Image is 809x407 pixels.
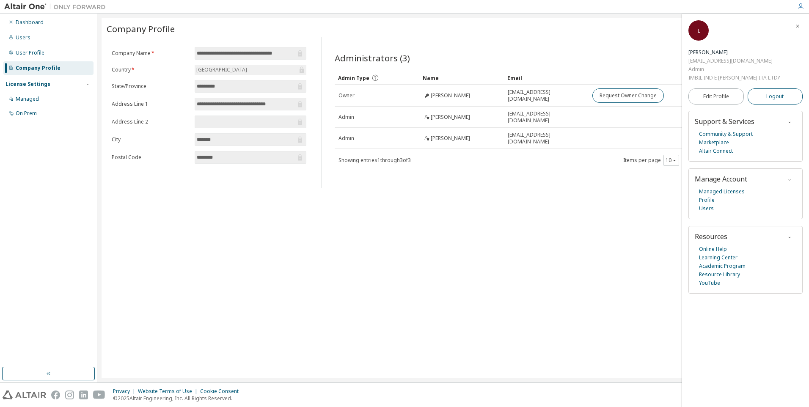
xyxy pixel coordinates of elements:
a: YouTube [699,279,720,287]
div: User Profile [16,49,44,56]
span: [EMAIL_ADDRESS][DOMAIN_NAME] [508,110,585,124]
button: Request Owner Change [592,88,664,103]
span: Admin [338,135,354,142]
img: Altair One [4,3,110,11]
a: Managed Licenses [699,187,745,196]
img: facebook.svg [51,390,60,399]
div: Luciano Freitas [688,48,780,57]
label: Address Line 1 [112,101,190,107]
div: Users [16,34,30,41]
span: [EMAIL_ADDRESS][DOMAIN_NAME] [508,132,585,145]
span: [PERSON_NAME] [431,114,470,121]
div: Company Profile [16,65,61,71]
img: linkedin.svg [79,390,88,399]
span: Company Profile [107,23,175,35]
span: Admin Type [338,74,369,82]
span: Showing entries 1 through 3 of 3 [338,157,411,164]
label: Address Line 2 [112,118,190,125]
label: Postal Code [112,154,190,161]
span: Owner [338,92,355,99]
a: Marketplace [699,138,729,147]
div: Website Terms of Use [138,388,200,395]
div: On Prem [16,110,37,117]
img: altair_logo.svg [3,390,46,399]
span: [EMAIL_ADDRESS][DOMAIN_NAME] [508,89,585,102]
div: [GEOGRAPHIC_DATA] [195,65,306,75]
img: instagram.svg [65,390,74,399]
div: Cookie Consent [200,388,244,395]
button: 10 [666,157,677,164]
span: Items per page [623,155,679,166]
label: Company Name [112,50,190,57]
a: Altair Connect [699,147,733,155]
a: Edit Profile [688,88,744,104]
div: Admin [688,65,780,74]
a: Profile [699,196,715,204]
img: youtube.svg [93,390,105,399]
div: Email [507,71,585,85]
span: L [697,27,700,34]
div: Dashboard [16,19,44,26]
div: [EMAIL_ADDRESS][DOMAIN_NAME] [688,57,780,65]
p: © 2025 Altair Engineering, Inc. All Rights Reserved. [113,395,244,402]
div: Name [423,71,501,85]
span: Manage Account [695,174,747,184]
div: [GEOGRAPHIC_DATA] [195,65,248,74]
span: Admin [338,114,354,121]
div: Privacy [113,388,138,395]
span: Administrators (3) [335,52,410,64]
div: Managed [16,96,39,102]
label: City [112,136,190,143]
label: State/Province [112,83,190,90]
button: Logout [748,88,803,104]
div: License Settings [6,81,50,88]
span: [PERSON_NAME] [431,92,470,99]
a: Online Help [699,245,727,253]
a: Resource Library [699,270,740,279]
a: Learning Center [699,253,737,262]
span: Logout [766,92,784,101]
span: Edit Profile [703,93,729,100]
span: Resources [695,232,727,241]
div: IMBIL IND E [PERSON_NAME] ITA LTDA [688,74,780,82]
span: [PERSON_NAME] [431,135,470,142]
a: Academic Program [699,262,746,270]
span: Support & Services [695,117,754,126]
a: Community & Support [699,130,753,138]
a: Users [699,204,714,213]
label: Country [112,66,190,73]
